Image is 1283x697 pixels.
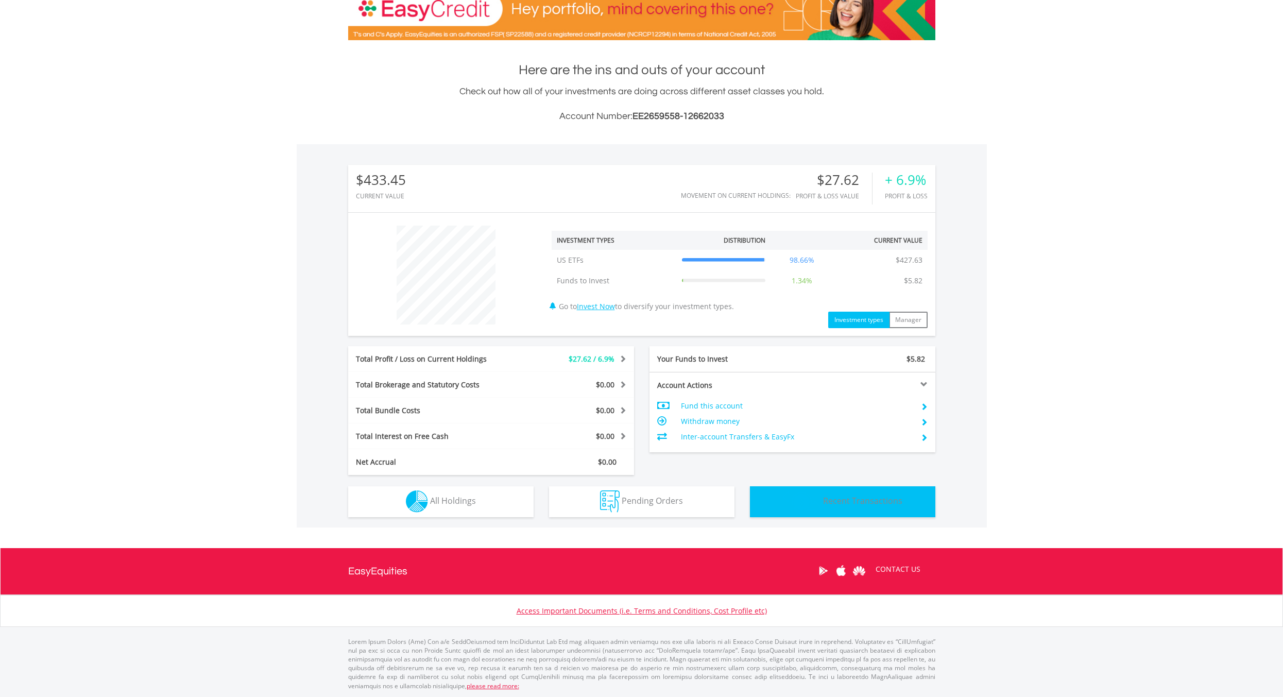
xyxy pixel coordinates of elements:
[348,380,515,390] div: Total Brokerage and Statutory Costs
[596,431,614,441] span: $0.00
[906,354,925,364] span: $5.82
[828,312,889,328] button: Investment types
[348,61,935,79] h1: Here are the ins and outs of your account
[899,270,928,291] td: $5.82
[796,173,872,188] div: $27.62
[814,555,832,587] a: Google Play
[832,555,850,587] a: Apple
[430,495,476,506] span: All Holdings
[406,490,428,513] img: holdings-wht.png
[348,354,515,364] div: Total Profit / Loss on Current Holdings
[552,270,677,291] td: Funds to Invest
[649,354,793,364] div: Your Funds to Invest
[544,220,935,328] div: Go to to diversify your investment types.
[348,109,935,124] h3: Account Number:
[577,301,615,311] a: Invest Now
[552,231,677,250] th: Investment Types
[891,250,928,270] td: $427.63
[649,380,793,390] div: Account Actions
[823,495,902,506] span: Recent Transactions
[885,193,928,199] div: Profit & Loss
[552,250,677,270] td: US ETFs
[681,192,791,199] div: Movement on Current Holdings:
[598,457,617,467] span: $0.00
[348,431,515,441] div: Total Interest on Free Cash
[348,84,935,124] div: Check out how all of your investments are doing across different asset classes you hold.
[600,490,620,513] img: pending_instructions-wht.png
[348,486,534,517] button: All Holdings
[467,682,519,690] a: please read more:
[833,231,928,250] th: Current Value
[850,555,868,587] a: Huawei
[771,250,833,270] td: 98.66%
[868,555,928,584] a: CONTACT US
[724,236,765,245] div: Distribution
[622,495,683,506] span: Pending Orders
[681,398,912,414] td: Fund this account
[348,457,515,467] div: Net Accrual
[796,193,872,199] div: Profit & Loss Value
[681,429,912,445] td: Inter-account Transfers & EasyFx
[348,548,407,594] a: EasyEquities
[596,405,614,415] span: $0.00
[632,111,724,121] span: EE2659558-12662033
[549,486,734,517] button: Pending Orders
[681,414,912,429] td: Withdraw money
[750,486,935,517] button: Recent Transactions
[596,380,614,389] span: $0.00
[348,405,515,416] div: Total Bundle Costs
[348,637,935,690] p: Lorem Ipsum Dolors (Ame) Con a/e SeddOeiusmod tem InciDiduntut Lab Etd mag aliquaen admin veniamq...
[569,354,614,364] span: $27.62 / 6.9%
[889,312,928,328] button: Manager
[771,270,833,291] td: 1.34%
[517,606,767,616] a: Access Important Documents (i.e. Terms and Conditions, Cost Profile etc)
[782,490,821,513] img: transactions-zar-wht.png
[356,193,406,199] div: CURRENT VALUE
[356,173,406,188] div: $433.45
[885,173,928,188] div: + 6.9%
